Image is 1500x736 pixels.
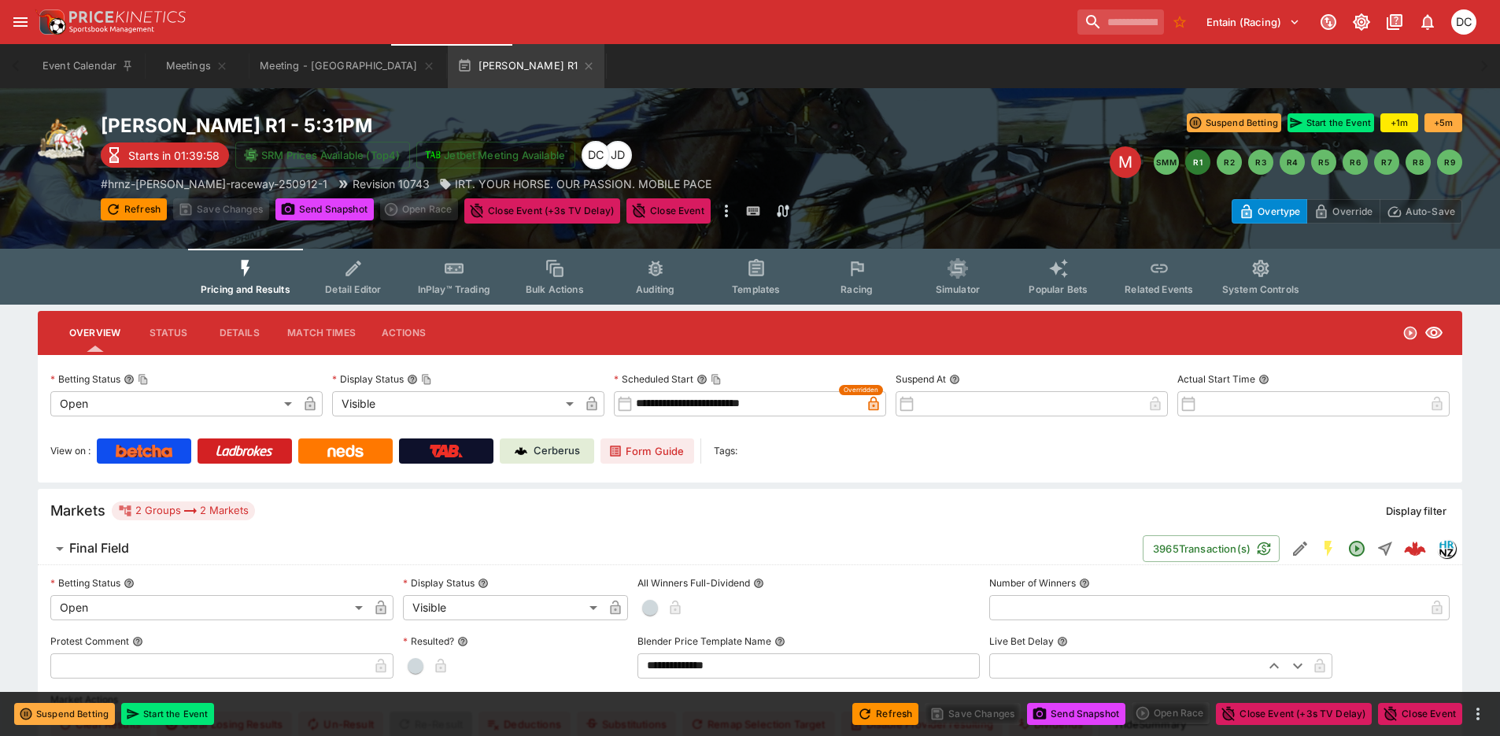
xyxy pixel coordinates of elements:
[188,249,1312,305] div: Event type filters
[1404,538,1426,560] div: ddcd2363-87b6-4eed-a88d-e14780fb73bf
[201,283,290,295] span: Pricing and Results
[235,142,410,168] button: SRM Prices Available (Top4)
[1376,498,1456,523] button: Display filter
[637,576,750,590] p: All Winners Full-Dividend
[534,443,580,459] p: Cerberus
[1446,5,1481,39] button: David Crockford
[275,314,368,352] button: Match Times
[116,445,172,457] img: Betcha
[1057,636,1068,647] button: Live Bet Delay
[1437,150,1462,175] button: R9
[50,576,120,590] p: Betting Status
[14,703,115,725] button: Suspend Betting
[1232,199,1462,224] div: Start From
[69,26,154,33] img: Sportsbook Management
[204,314,275,352] button: Details
[1258,203,1300,220] p: Overtype
[448,44,605,88] button: [PERSON_NAME] R1
[717,198,736,224] button: more
[600,438,694,464] a: Form Guide
[50,501,105,520] h5: Markets
[1380,8,1409,36] button: Documentation
[604,141,632,169] div: Josh Drayton
[57,314,133,352] button: Overview
[1232,199,1307,224] button: Overtype
[1343,534,1371,563] button: Open
[33,44,143,88] button: Event Calendar
[1154,150,1462,175] nav: pagination navigation
[1029,283,1088,295] span: Popular Bets
[1217,150,1242,175] button: R2
[275,198,374,220] button: Send Snapshot
[403,595,603,620] div: Visible
[50,688,1450,712] label: Market Actions
[124,374,135,385] button: Betting StatusCopy To Clipboard
[38,533,1143,564] button: Final Field
[614,372,693,386] p: Scheduled Start
[1258,374,1269,385] button: Actual Start Time
[500,438,594,464] a: Cerberus
[1343,150,1368,175] button: R6
[1187,113,1281,132] button: Suspend Betting
[1437,539,1456,558] div: hrnz
[515,445,527,457] img: Cerberus
[455,176,711,192] p: IRT. YOUR HORSE. OUR PASSION. MOBILE PACE
[457,636,468,647] button: Resulted?
[1314,534,1343,563] button: SGM Enabled
[636,283,674,295] span: Auditing
[1216,703,1372,725] button: Close Event (+3s TV Delay)
[38,113,88,164] img: harness_racing.png
[1399,533,1431,564] a: ddcd2363-87b6-4eed-a88d-e14780fb73bf
[403,576,475,590] p: Display Status
[1288,113,1374,132] button: Start the Event
[1347,8,1376,36] button: Toggle light/dark mode
[250,44,444,88] button: Meeting - Addington
[949,374,960,385] button: Suspend At
[6,8,35,36] button: open drawer
[439,176,711,192] div: IRT. YOUR HORSE. OUR PASSION. MOBILE PACE
[1286,534,1314,563] button: Edit Detail
[101,113,781,138] h2: Copy To Clipboard
[1371,534,1399,563] button: Straight
[1347,539,1366,558] svg: Open
[582,141,610,169] div: David Crockford
[101,198,167,220] button: Refresh
[852,703,918,725] button: Refresh
[1311,150,1336,175] button: R5
[368,314,439,352] button: Actions
[50,391,297,416] div: Open
[1438,540,1455,557] img: hrnz
[464,198,620,224] button: Close Event (+3s TV Delay)
[133,314,204,352] button: Status
[118,501,249,520] div: 2 Groups 2 Markets
[478,578,489,589] button: Display Status
[626,198,711,224] button: Close Event
[50,595,368,620] div: Open
[1404,538,1426,560] img: logo-cerberus--red.svg
[50,372,120,386] p: Betting Status
[121,703,214,725] button: Start the Event
[380,198,458,220] div: split button
[1406,203,1455,220] p: Auto-Save
[101,176,327,192] p: Copy To Clipboard
[418,283,490,295] span: InPlay™ Trading
[146,44,247,88] button: Meetings
[403,634,454,648] p: Resulted?
[332,391,579,416] div: Visible
[1280,150,1305,175] button: R4
[711,374,722,385] button: Copy To Clipboard
[1332,203,1373,220] p: Override
[714,438,737,464] label: Tags:
[124,578,135,589] button: Betting Status
[1154,150,1179,175] button: SMM
[1306,199,1380,224] button: Override
[132,636,143,647] button: Protest Comment
[1110,146,1141,178] div: Edit Meeting
[353,176,430,192] p: Revision 10743
[1378,703,1462,725] button: Close Event
[421,374,432,385] button: Copy To Clipboard
[844,385,878,395] span: Overridden
[1167,9,1192,35] button: No Bookmarks
[1413,8,1442,36] button: Notifications
[1374,150,1399,175] button: R7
